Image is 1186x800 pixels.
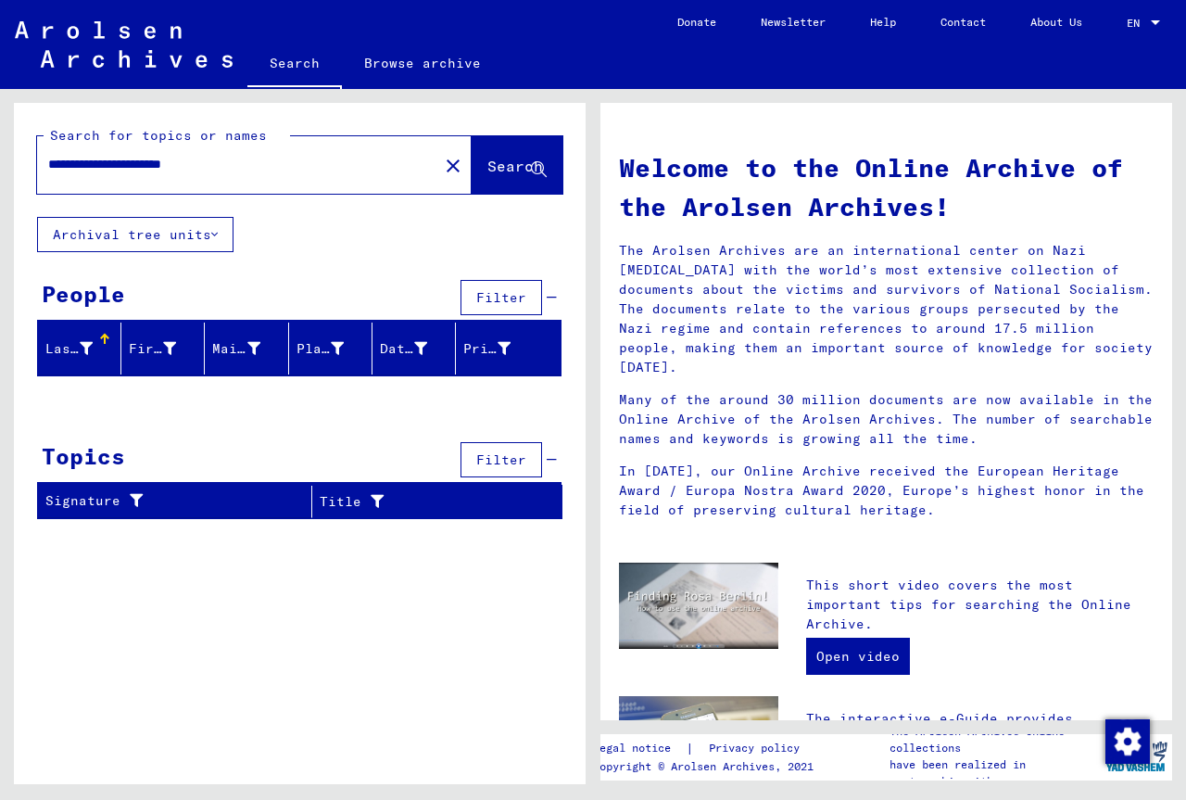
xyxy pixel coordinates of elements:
[372,323,456,375] mat-header-cell: Date of Birth
[593,739,822,758] div: |
[619,563,778,650] img: video.jpg
[463,339,511,359] div: Prisoner #
[619,241,1154,377] p: The Arolsen Archives are an international center on Nazi [MEDICAL_DATA] with the world’s most ext...
[37,217,233,252] button: Archival tree units
[212,334,287,363] div: Maiden Name
[694,739,822,758] a: Privacy policy
[806,576,1154,634] p: This short video covers the most important tips for searching the Online Archive.
[121,323,205,375] mat-header-cell: First Name
[472,136,562,194] button: Search
[129,339,176,359] div: First Name
[1102,733,1171,780] img: yv_logo.png
[320,492,516,512] div: Title
[442,155,464,177] mat-icon: close
[889,723,1101,756] p: The Arolsen Archives online collections
[45,334,120,363] div: Last Name
[129,334,204,363] div: First Name
[320,487,539,516] div: Title
[50,127,267,144] mat-label: Search for topics or names
[247,41,342,89] a: Search
[487,157,543,175] span: Search
[1127,17,1147,30] span: EN
[461,442,542,477] button: Filter
[619,390,1154,449] p: Many of the around 30 million documents are now available in the Online Archive of the Arolsen Ar...
[380,339,427,359] div: Date of Birth
[463,334,538,363] div: Prisoner #
[1105,719,1150,764] img: Change consent
[296,334,372,363] div: Place of Birth
[342,41,503,85] a: Browse archive
[476,451,526,468] span: Filter
[593,739,686,758] a: Legal notice
[456,323,561,375] mat-header-cell: Prisoner #
[289,323,372,375] mat-header-cell: Place of Birth
[619,148,1154,226] h1: Welcome to the Online Archive of the Arolsen Archives!
[380,334,455,363] div: Date of Birth
[38,323,121,375] mat-header-cell: Last Name
[205,323,288,375] mat-header-cell: Maiden Name
[45,487,311,516] div: Signature
[42,439,125,473] div: Topics
[42,277,125,311] div: People
[476,289,526,306] span: Filter
[296,339,344,359] div: Place of Birth
[15,21,233,68] img: Arolsen_neg.svg
[889,756,1101,790] p: have been realized in partnership with
[593,758,822,775] p: Copyright © Arolsen Archives, 2021
[619,462,1154,520] p: In [DATE], our Online Archive received the European Heritage Award / Europa Nostra Award 2020, Eu...
[212,339,259,359] div: Maiden Name
[435,146,472,184] button: Clear
[45,491,288,511] div: Signature
[45,339,93,359] div: Last Name
[461,280,542,315] button: Filter
[806,638,910,675] a: Open video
